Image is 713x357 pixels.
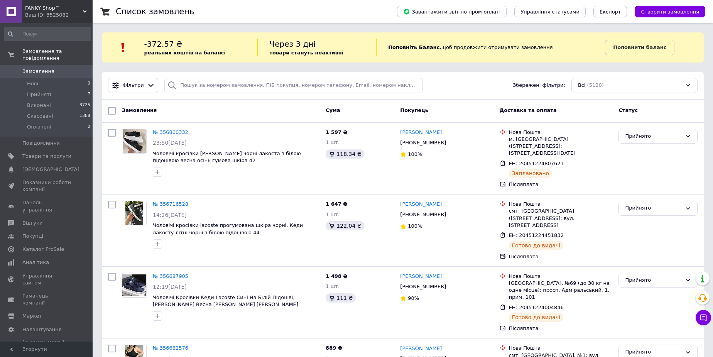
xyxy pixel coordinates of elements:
[403,8,500,15] span: Завантажити звіт по пром-оплаті
[123,82,144,89] span: Фільтри
[79,102,90,109] span: 3725
[509,253,613,260] div: Післяплата
[326,211,340,217] span: 1 шт.
[399,138,448,148] div: [PHONE_NUMBER]
[509,280,613,301] div: [GEOGRAPHIC_DATA], №69 (до 30 кг на одне місце): просп. Адміральський, 1, прим. 101
[509,169,552,178] div: Заплановано
[635,6,705,17] button: Створити замовлення
[509,161,564,166] span: ЕН: 20451224807621
[22,246,64,253] span: Каталог ProSale
[27,91,51,98] span: Прийняті
[153,345,188,351] a: № 356682576
[509,273,613,280] div: Нова Пошта
[25,5,83,12] span: FANKY Shop™
[164,78,423,93] input: Пошук за номером замовлення, ПІБ покупця, номером телефону, Email, номером накладної
[696,310,711,325] button: Чат з покупцем
[625,348,682,356] div: Прийнято
[153,212,187,218] span: 14:26[DATE]
[326,149,364,159] div: 118.34 ₴
[153,151,301,164] a: Чоловічі кросівки [PERSON_NAME] чорні лакоста з білою підошвою весна осінь гумова шкіра 42
[153,294,298,308] a: Чоловічі Кросівки Кеди Lacoste Сині На Білій Підошві, [PERSON_NAME] Весна [PERSON_NAME] [PERSON_N...
[618,107,638,113] span: Статус
[116,7,194,16] h1: Список замовлень
[408,295,419,301] span: 90%
[144,50,226,56] b: реальних коштів на балансі
[400,201,442,208] a: [PERSON_NAME]
[153,273,188,279] a: № 356687905
[122,274,146,296] img: Фото товару
[122,201,147,225] a: Фото товару
[509,305,564,310] span: ЕН: 20451224004846
[513,82,565,89] span: Збережені фільтри:
[22,259,49,266] span: Аналітика
[88,91,90,98] span: 7
[122,129,147,154] a: Фото товару
[400,345,442,352] a: [PERSON_NAME]
[399,210,448,220] div: [PHONE_NUMBER]
[399,282,448,292] div: [PHONE_NUMBER]
[153,201,188,207] a: № 356716528
[79,113,90,120] span: 1388
[388,44,439,50] b: Поповніть Баланс
[613,44,666,50] b: Поповнити баланс
[269,39,316,49] span: Через 3 дні
[408,223,422,229] span: 100%
[605,40,674,55] a: Поповнити баланс
[408,151,422,157] span: 100%
[25,12,93,19] div: Ваш ID: 3525082
[376,39,605,56] div: , щоб продовжити отримувати замовлення
[625,204,682,212] div: Прийнято
[587,82,604,88] span: (5120)
[326,283,340,289] span: 1 шт.
[22,233,43,240] span: Покупці
[153,222,303,235] a: Чоловічі кросівки lacoste прогумована шкіра чорні, Кеди лакосту літні чорні з білою підошвою 44
[326,273,347,279] span: 1 498 ₴
[509,181,613,188] div: Післяплата
[326,345,342,351] span: 889 ₴
[326,201,347,207] span: 1 647 ₴
[144,39,182,49] span: -372.57 ₴
[22,48,93,62] span: Замовлення та повідомлення
[520,9,580,15] span: Управління статусами
[22,166,79,173] span: [DEMOGRAPHIC_DATA]
[326,129,347,135] span: 1 597 ₴
[22,199,71,213] span: Панель управління
[509,241,564,250] div: Готово до видачі
[578,82,586,89] span: Всі
[22,140,60,147] span: Повідомлення
[125,201,144,225] img: Фото товару
[600,9,621,15] span: Експорт
[509,345,613,352] div: Нова Пошта
[22,326,62,333] span: Налаштування
[326,293,356,303] div: 111 ₴
[27,113,53,120] span: Скасовані
[22,68,54,75] span: Замовлення
[326,139,340,145] span: 1 шт.
[625,132,682,140] div: Прийнято
[22,293,71,306] span: Гаманець компанії
[27,80,38,87] span: Нові
[117,42,129,53] img: :exclamation:
[514,6,586,17] button: Управління статусами
[400,129,442,136] a: [PERSON_NAME]
[123,129,146,153] img: Фото товару
[400,273,442,280] a: [PERSON_NAME]
[22,220,42,227] span: Відгуки
[22,179,71,193] span: Показники роботи компанії
[22,313,42,320] span: Маркет
[122,107,157,113] span: Замовлення
[22,153,71,160] span: Товари та послуги
[509,129,613,136] div: Нова Пошта
[400,107,428,113] span: Покупець
[122,273,147,298] a: Фото товару
[509,208,613,229] div: смт. [GEOGRAPHIC_DATA] ([STREET_ADDRESS]: вул. [STREET_ADDRESS]
[88,124,90,130] span: 0
[509,325,613,332] div: Післяплата
[500,107,557,113] span: Доставка та оплата
[509,201,613,208] div: Нова Пошта
[153,129,188,135] a: № 356800332
[627,8,705,14] a: Створити замовлення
